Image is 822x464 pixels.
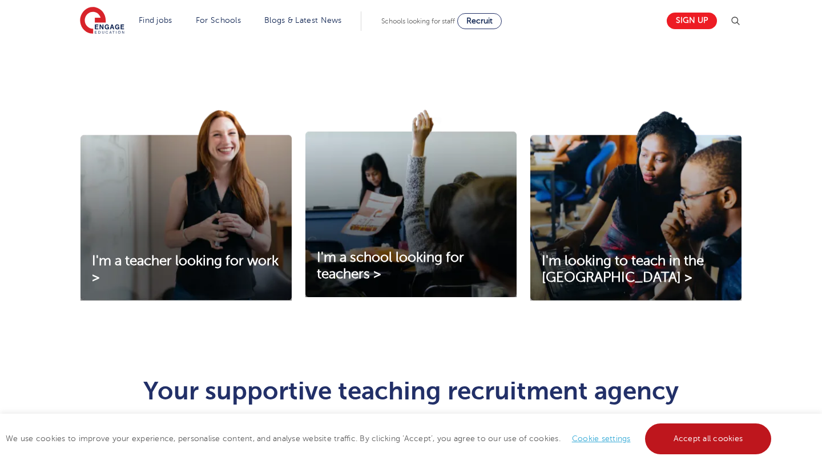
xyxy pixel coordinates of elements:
a: Accept all cookies [645,423,772,454]
img: I'm a school looking for teachers [305,110,517,297]
a: Cookie settings [572,434,631,443]
a: Blogs & Latest News [264,16,342,25]
h1: Your supportive teaching recruitment agency [131,378,691,403]
span: Recruit [466,17,493,25]
span: Schools looking for staff [381,17,455,25]
a: I'm looking to teach in the [GEOGRAPHIC_DATA] > [530,253,742,286]
a: Recruit [457,13,502,29]
img: I'm looking to teach in the UK [530,110,742,301]
img: Engage Education [80,7,124,35]
span: I'm a teacher looking for work > [92,253,279,285]
a: For Schools [196,16,241,25]
span: We use cookies to improve your experience, personalise content, and analyse website traffic. By c... [6,434,774,443]
a: I'm a school looking for teachers > [305,250,517,283]
a: I'm a teacher looking for work > [80,253,292,286]
a: Sign up [667,13,717,29]
span: I'm a school looking for teachers > [317,250,464,282]
span: I'm looking to teach in the [GEOGRAPHIC_DATA] > [542,253,704,285]
a: Find jobs [139,16,172,25]
img: I'm a teacher looking for work [80,110,292,301]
